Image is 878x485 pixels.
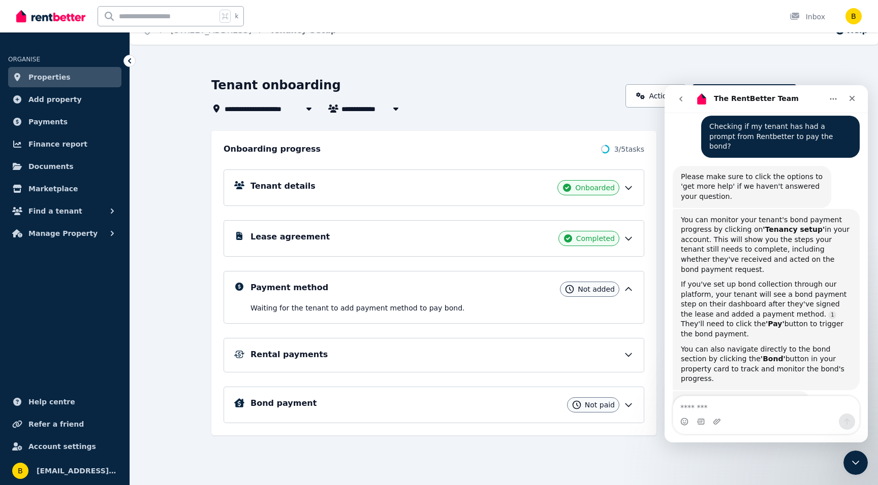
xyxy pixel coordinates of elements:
[614,144,644,154] span: 3 / 5 tasks
[585,400,615,410] span: Not paid
[28,116,68,128] span: Payments
[790,12,825,22] div: Inbox
[37,465,117,477] span: [EMAIL_ADDRESS][PERSON_NAME][DOMAIN_NAME]
[28,93,82,106] span: Add property
[28,138,87,150] span: Finance report
[665,85,868,442] iframe: Intercom live chat
[575,183,615,193] span: Onboarded
[8,392,121,412] a: Help centre
[28,71,71,83] span: Properties
[28,205,82,217] span: Find a tenant
[250,397,317,409] h5: Bond payment
[843,451,868,475] iframe: Intercom live chat
[625,84,686,108] a: Actions
[8,67,121,87] a: Properties
[12,463,28,479] img: brycen.horne@gmail.com
[8,201,121,221] button: Find a tenant
[28,227,98,239] span: Manage Property
[28,396,75,408] span: Help centre
[8,156,121,177] a: Documents
[234,398,244,407] img: Bond Details
[16,9,85,24] img: RentBetter
[234,351,244,358] img: Rental Payments
[28,440,96,453] span: Account settings
[8,56,40,63] span: ORGANISE
[578,284,615,294] span: Not added
[576,233,615,244] span: Completed
[250,303,634,313] p: Waiting for the tenant to add payment method to pay bond .
[211,77,341,93] h1: Tenant onboarding
[8,134,121,154] a: Finance report
[250,282,328,294] h5: Payment method
[250,349,328,361] h5: Rental payments
[692,84,797,108] button: Tenants moved in
[8,179,121,199] a: Marketplace
[224,143,321,155] h2: Onboarding progress
[845,8,862,24] img: brycen.horne@gmail.com
[28,183,78,195] span: Marketplace
[8,436,121,457] a: Account settings
[235,12,238,20] span: k
[8,112,121,132] a: Payments
[8,89,121,110] a: Add property
[8,414,121,434] a: Refer a friend
[250,180,316,192] h5: Tenant details
[28,160,74,172] span: Documents
[8,223,121,244] button: Manage Property
[28,418,84,430] span: Refer a friend
[250,231,330,243] h5: Lease agreement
